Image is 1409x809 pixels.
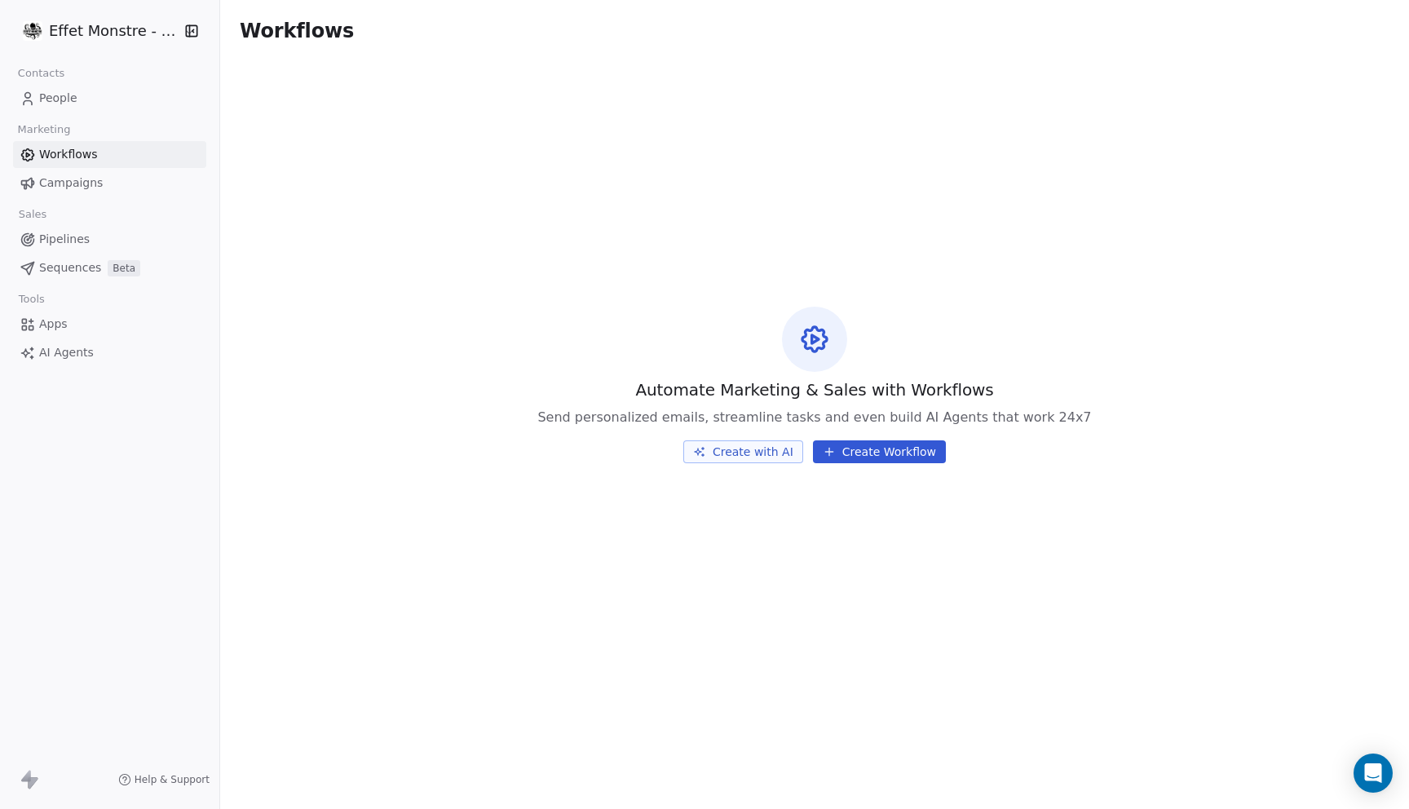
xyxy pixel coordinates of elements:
span: Apps [39,316,68,333]
span: Marketing [11,117,77,142]
a: Help & Support [118,773,210,786]
span: Workflows [39,146,98,163]
span: Sequences [39,259,101,276]
span: Automate Marketing & Sales with Workflows [635,378,993,401]
span: Contacts [11,61,72,86]
a: Workflows [13,141,206,168]
a: Apps [13,311,206,338]
a: SequencesBeta [13,254,206,281]
button: Create with AI [683,440,803,463]
span: Help & Support [135,773,210,786]
a: Campaigns [13,170,206,197]
span: Tools [11,287,51,312]
span: Send personalized emails, streamline tasks and even build AI Agents that work 24x7 [537,408,1091,427]
a: AI Agents [13,339,206,366]
a: Pipelines [13,226,206,253]
span: Campaigns [39,175,103,192]
div: Open Intercom Messenger [1354,754,1393,793]
span: Pipelines [39,231,90,248]
span: Beta [108,260,140,276]
span: AI Agents [39,344,94,361]
span: Effet Monstre - Test [49,20,179,42]
img: 97485486_3081046785289558_2010905861240651776_n.png [23,21,42,41]
button: Create Workflow [813,440,946,463]
span: Workflows [240,20,354,42]
span: People [39,90,77,107]
span: Sales [11,202,54,227]
a: People [13,85,206,112]
button: Effet Monstre - Test [20,17,174,45]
